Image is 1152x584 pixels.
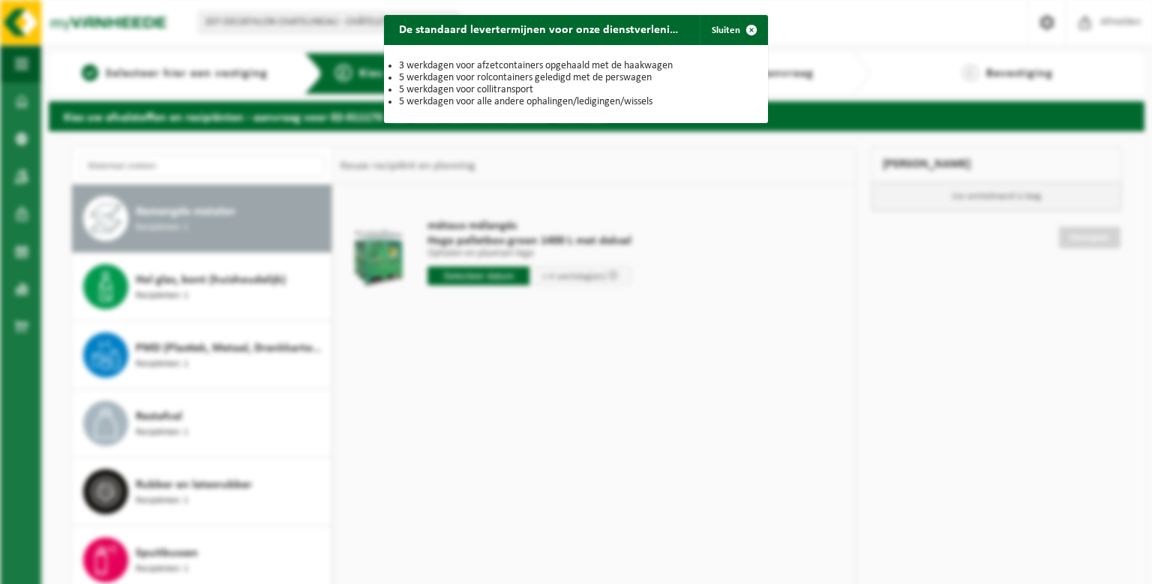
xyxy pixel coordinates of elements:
[700,15,766,45] button: Sluiten
[399,96,753,108] li: 5 werkdagen voor alle andere ophalingen/ledigingen/wissels
[399,72,753,84] li: 5 werkdagen voor rolcontainers geledigd met de perswagen
[399,60,753,72] li: 3 werkdagen voor afzetcontainers opgehaald met de haakwagen
[399,84,753,96] li: 5 werkdagen voor collitransport
[384,15,697,44] h2: De standaard levertermijnen voor onze dienstverlening zijn:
